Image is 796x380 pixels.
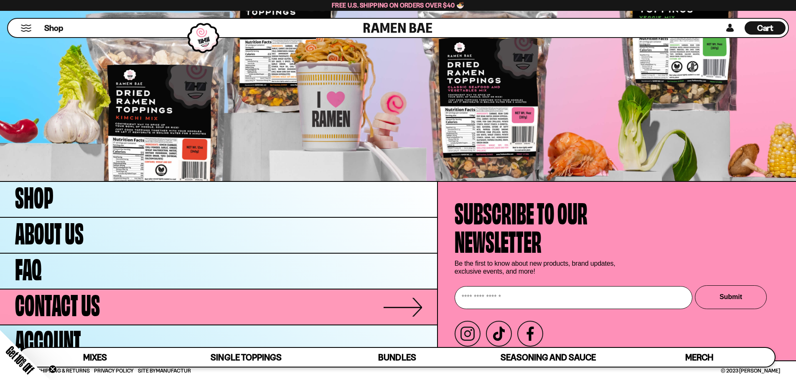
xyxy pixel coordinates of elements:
a: Shipping & Returns [37,368,90,373]
span: Site By [138,368,191,373]
span: About Us [15,217,84,245]
h4: Subscribe to our newsletter [455,197,587,254]
input: Enter your email [455,286,692,309]
a: Manufactur [156,367,191,374]
span: Contact Us [15,289,100,317]
span: Shop [15,181,53,209]
button: Mobile Menu Trigger [20,25,32,32]
button: Close teaser [48,365,57,373]
a: Privacy Policy [94,368,134,373]
span: FAQ [15,253,42,281]
button: Submit [695,285,767,309]
a: Shop [44,21,63,35]
span: Account [15,325,81,353]
span: © 2023 [PERSON_NAME] [721,368,780,373]
span: Cart [757,23,773,33]
span: Free U.S. Shipping on Orders over $40 🍜 [332,1,464,9]
span: Get 10% Off [4,344,36,376]
span: Shop [44,23,63,34]
p: Be the first to know about new products, brand updates, exclusive events, and more! [455,259,622,275]
a: Cart [745,19,786,37]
